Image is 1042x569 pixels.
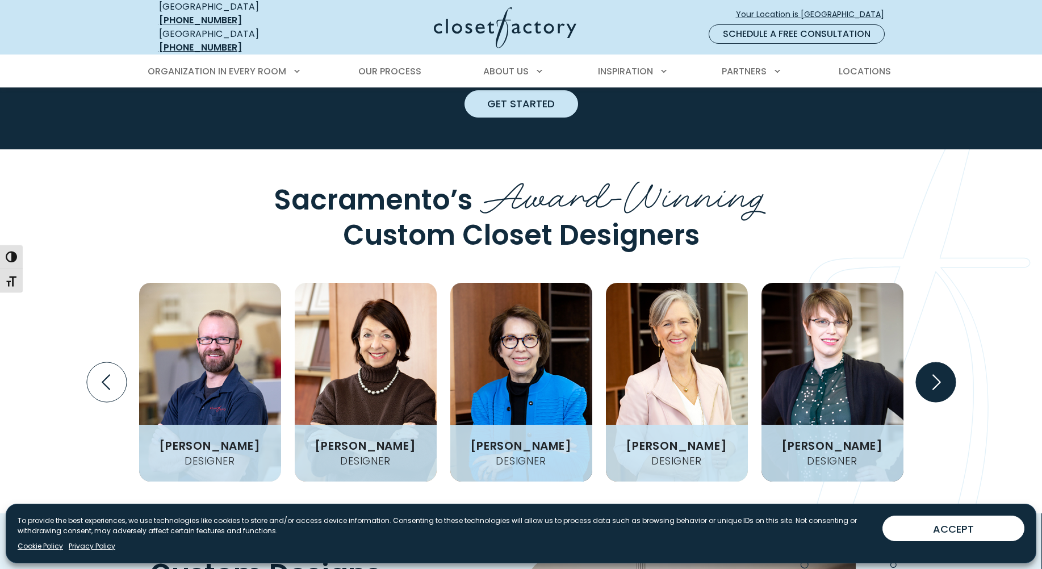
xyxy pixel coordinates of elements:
a: [PHONE_NUMBER] [159,41,242,54]
h4: Designer [491,456,550,466]
span: Locations [839,65,891,78]
img: closet factory employee Diane [295,283,437,482]
span: Custom Closet Designers [343,215,700,254]
button: Next slide [911,358,960,407]
span: Partners [722,65,767,78]
h4: Designer [180,456,239,466]
h3: [PERSON_NAME] [621,440,731,451]
div: [GEOGRAPHIC_DATA] [159,27,324,55]
button: Previous slide [82,358,131,407]
h4: Designer [336,456,395,466]
a: Cookie Policy [18,541,63,551]
span: Your Location is [GEOGRAPHIC_DATA] [736,9,893,20]
a: Privacy Policy [69,541,115,551]
img: closet factory employee Kelly LaVine [606,283,748,482]
img: closet factory employee Megan Bose [761,283,903,482]
h3: [PERSON_NAME] [777,440,887,451]
span: Organization in Every Room [148,65,286,78]
a: [PHONE_NUMBER] [159,14,242,27]
span: Award-Winning [480,164,768,222]
button: ACCEPT [882,516,1024,541]
a: Your Location is [GEOGRAPHIC_DATA] [735,5,894,24]
nav: Primary Menu [140,56,903,87]
span: Sacramento’s [274,181,472,219]
img: Closet Factory Logo [434,7,576,48]
p: To provide the best experiences, we use technologies like cookies to store and/or access device i... [18,516,873,536]
span: About Us [483,65,529,78]
h3: [PERSON_NAME] [310,440,420,451]
h3: [PERSON_NAME] [154,440,265,451]
img: closet factory employee [139,283,281,482]
span: Inspiration [598,65,653,78]
img: closet factory employee [450,283,592,482]
a: Schedule a Free Consultation [709,24,885,44]
h4: Designer [802,456,861,466]
h3: [PERSON_NAME] [466,440,576,451]
a: Get Started [464,90,578,118]
h4: Designer [647,456,706,466]
span: Our Process [358,65,421,78]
